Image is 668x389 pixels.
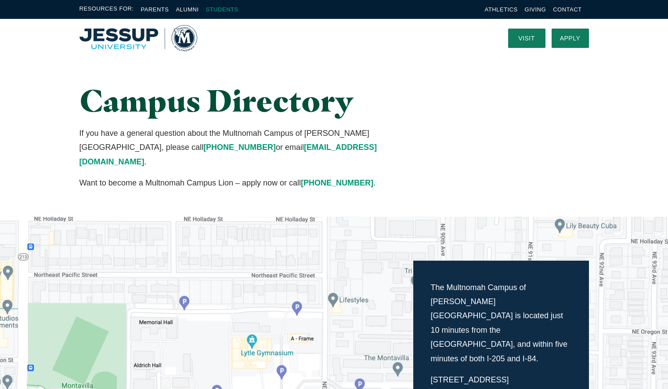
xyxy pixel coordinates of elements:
a: Athletics [485,6,518,13]
a: Visit [508,29,545,48]
a: Contact [553,6,581,13]
h1: Campus Directory [79,84,414,117]
a: Giving [525,6,546,13]
a: Apply [552,29,589,48]
p: If you have a general question about the Multnomah Campus of [PERSON_NAME][GEOGRAPHIC_DATA], plea... [79,126,414,169]
a: Alumni [176,6,199,13]
a: Students [206,6,238,13]
p: The Multnomah Campus of [PERSON_NAME][GEOGRAPHIC_DATA] is located just 10 minutes from the [GEOGR... [431,280,571,366]
a: Parents [141,6,169,13]
a: Home [79,25,197,51]
a: [EMAIL_ADDRESS][DOMAIN_NAME] [79,143,377,166]
img: Multnomah University Logo [79,25,197,51]
a: [PHONE_NUMBER] [301,178,373,187]
span: Resources For: [79,4,134,15]
a: [PHONE_NUMBER] [203,143,276,152]
p: Want to become a Multnomah Campus Lion – apply now or call . [79,176,414,190]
